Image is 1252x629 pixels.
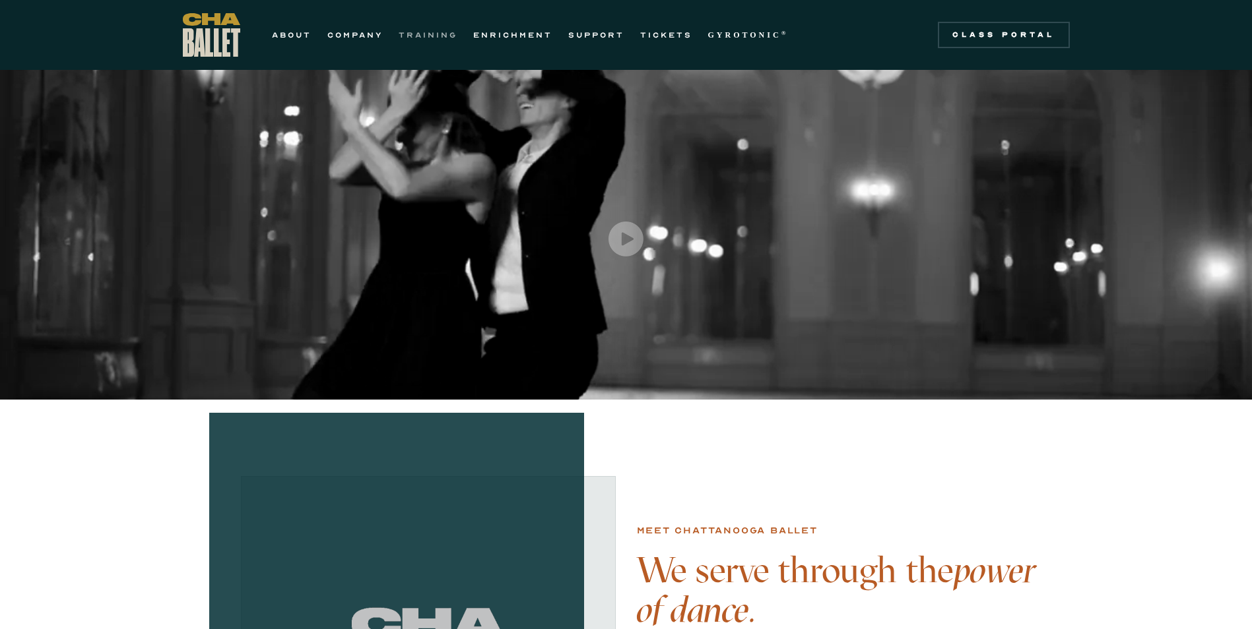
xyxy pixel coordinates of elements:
a: COMPANY [327,27,383,43]
sup: ® [781,30,789,36]
a: TRAINING [399,27,457,43]
a: SUPPORT [568,27,624,43]
div: Class Portal [946,30,1062,40]
a: Class Portal [938,22,1070,48]
a: ABOUT [272,27,312,43]
a: ENRICHMENT [473,27,552,43]
strong: GYROTONIC [708,30,781,40]
a: GYROTONIC® [708,27,789,43]
div: Meet chattanooga ballet [637,523,818,539]
a: home [183,13,240,57]
a: TICKETS [640,27,692,43]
